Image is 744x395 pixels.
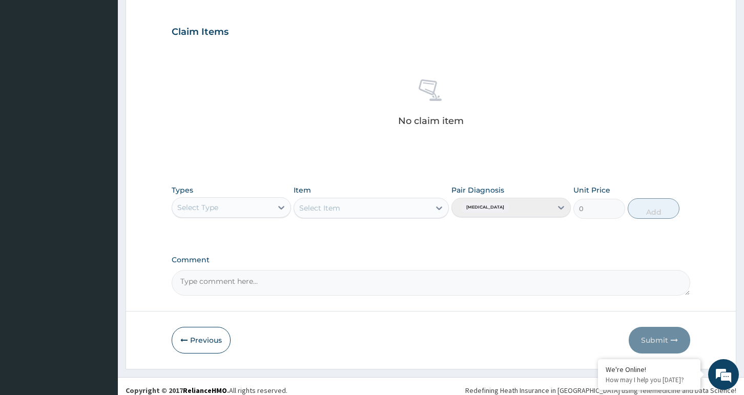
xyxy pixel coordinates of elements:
[629,327,690,354] button: Submit
[53,57,172,71] div: Chat with us now
[294,185,311,195] label: Item
[172,256,690,264] label: Comment
[398,116,464,126] p: No claim item
[5,280,195,316] textarea: Type your message and hit 'Enter'
[183,386,227,395] a: RelianceHMO
[451,185,504,195] label: Pair Diagnosis
[177,202,218,213] div: Select Type
[628,198,679,219] button: Add
[19,51,42,77] img: d_794563401_company_1708531726252_794563401
[59,129,141,233] span: We're online!
[606,376,693,384] p: How may I help you today?
[606,365,693,374] div: We're Online!
[172,186,193,195] label: Types
[172,327,231,354] button: Previous
[126,386,229,395] strong: Copyright © 2017 .
[172,27,229,38] h3: Claim Items
[573,185,610,195] label: Unit Price
[168,5,193,30] div: Minimize live chat window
